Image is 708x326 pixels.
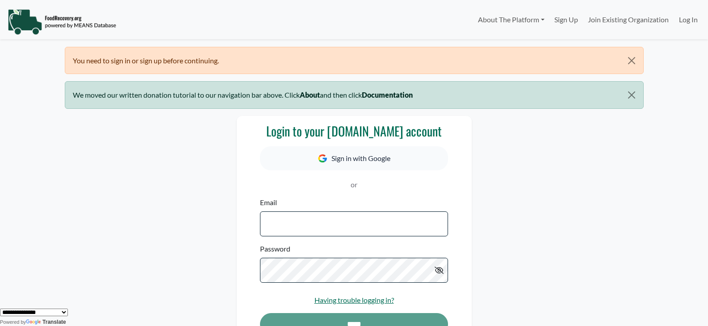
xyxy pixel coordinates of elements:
img: Google Translate [26,319,42,326]
div: We moved our written donation tutorial to our navigation bar above. Click and then click [65,81,644,108]
a: Having trouble logging in? [314,296,394,304]
a: Join Existing Organization [583,11,674,29]
div: You need to sign in or sign up before continuing. [65,47,644,74]
a: Log In [674,11,703,29]
button: Sign in with Google [260,146,448,170]
b: About [300,91,320,99]
button: Close [620,47,643,74]
h3: Login to your [DOMAIN_NAME] account [260,124,448,139]
button: Close [620,82,643,108]
img: Google Icon [318,154,327,163]
a: Translate [26,319,66,325]
label: Password [260,243,290,254]
a: Sign Up [549,11,583,29]
img: NavigationLogo_FoodRecovery-91c16205cd0af1ed486a0f1a7774a6544ea792ac00100771e7dd3ec7c0e58e41.png [8,8,116,35]
label: Email [260,197,277,208]
b: Documentation [362,91,413,99]
a: About The Platform [473,11,549,29]
p: or [260,179,448,190]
